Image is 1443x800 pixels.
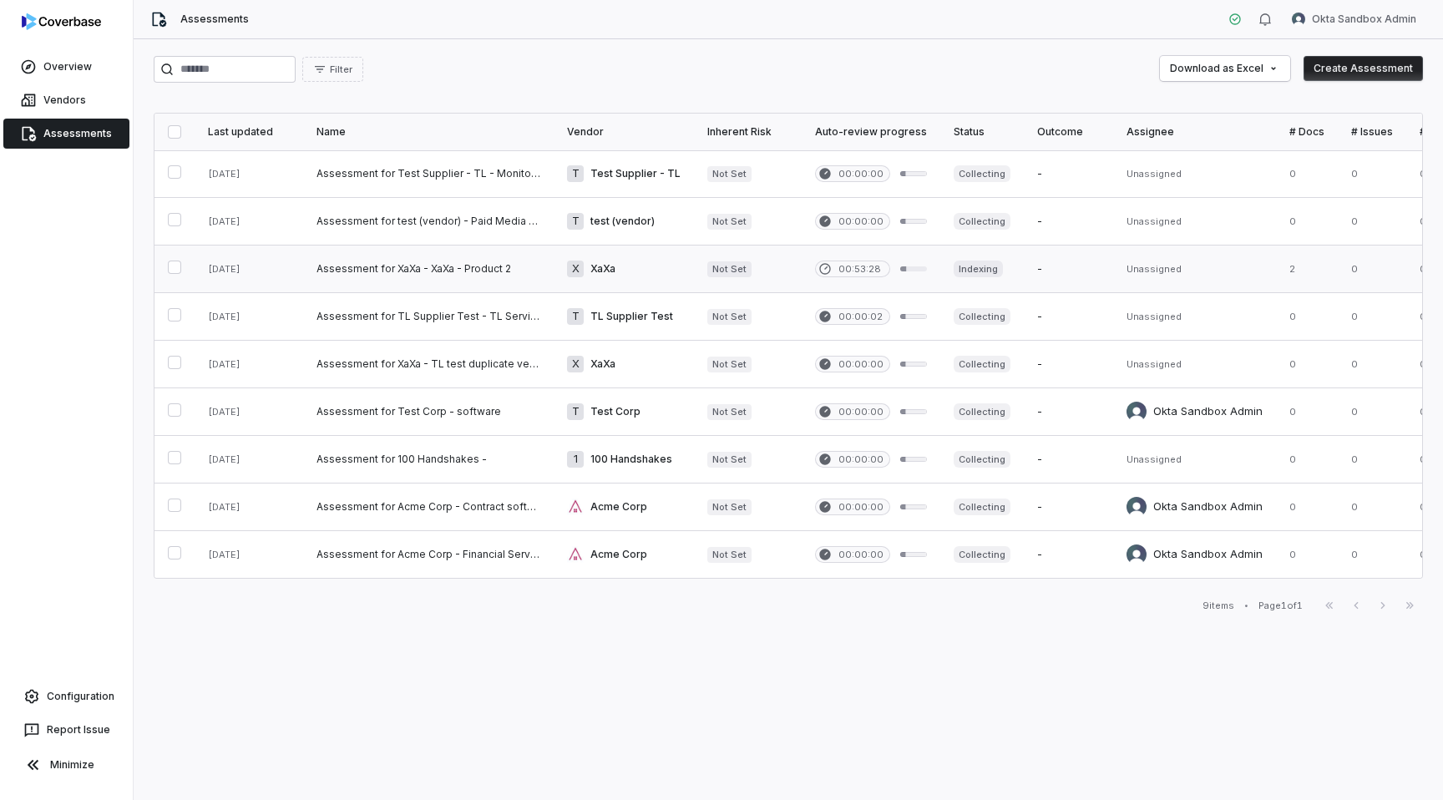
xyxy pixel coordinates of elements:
div: Auto-review progress [815,125,927,139]
button: Okta Sandbox Admin avatarOkta Sandbox Admin [1282,7,1426,32]
div: Inherent Risk [707,125,788,139]
div: Name [316,125,540,139]
td: - [1024,388,1113,436]
td: - [1024,293,1113,341]
img: Okta Sandbox Admin avatar [1127,497,1147,517]
button: Download as Excel [1160,56,1290,81]
a: Configuration [7,681,126,711]
img: Okta Sandbox Admin avatar [1292,13,1305,26]
button: Filter [302,57,363,82]
td: - [1024,436,1113,484]
div: Page 1 of 1 [1258,600,1303,612]
span: Okta Sandbox Admin [1312,13,1416,26]
div: # Issues [1351,125,1393,139]
div: 9 items [1202,600,1234,612]
td: - [1024,484,1113,531]
a: Vendors [3,85,129,115]
div: Assignee [1127,125,1263,139]
div: Last updated [208,125,290,139]
span: Assessments [180,13,249,26]
td: - [1024,531,1113,579]
td: - [1024,341,1113,388]
button: Create Assessment [1304,56,1423,81]
img: Okta Sandbox Admin avatar [1127,402,1147,422]
button: Report Issue [7,715,126,745]
span: Filter [330,63,352,76]
div: # Docs [1289,125,1324,139]
div: Status [954,125,1010,139]
div: Outcome [1037,125,1100,139]
a: Assessments [3,119,129,149]
img: Okta Sandbox Admin avatar [1127,544,1147,565]
img: logo-D7KZi-bG.svg [22,13,101,30]
a: Overview [3,52,129,82]
td: - [1024,246,1113,293]
button: Minimize [7,748,126,782]
td: - [1024,150,1113,198]
div: • [1244,600,1248,611]
div: Vendor [567,125,681,139]
td: - [1024,198,1113,246]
